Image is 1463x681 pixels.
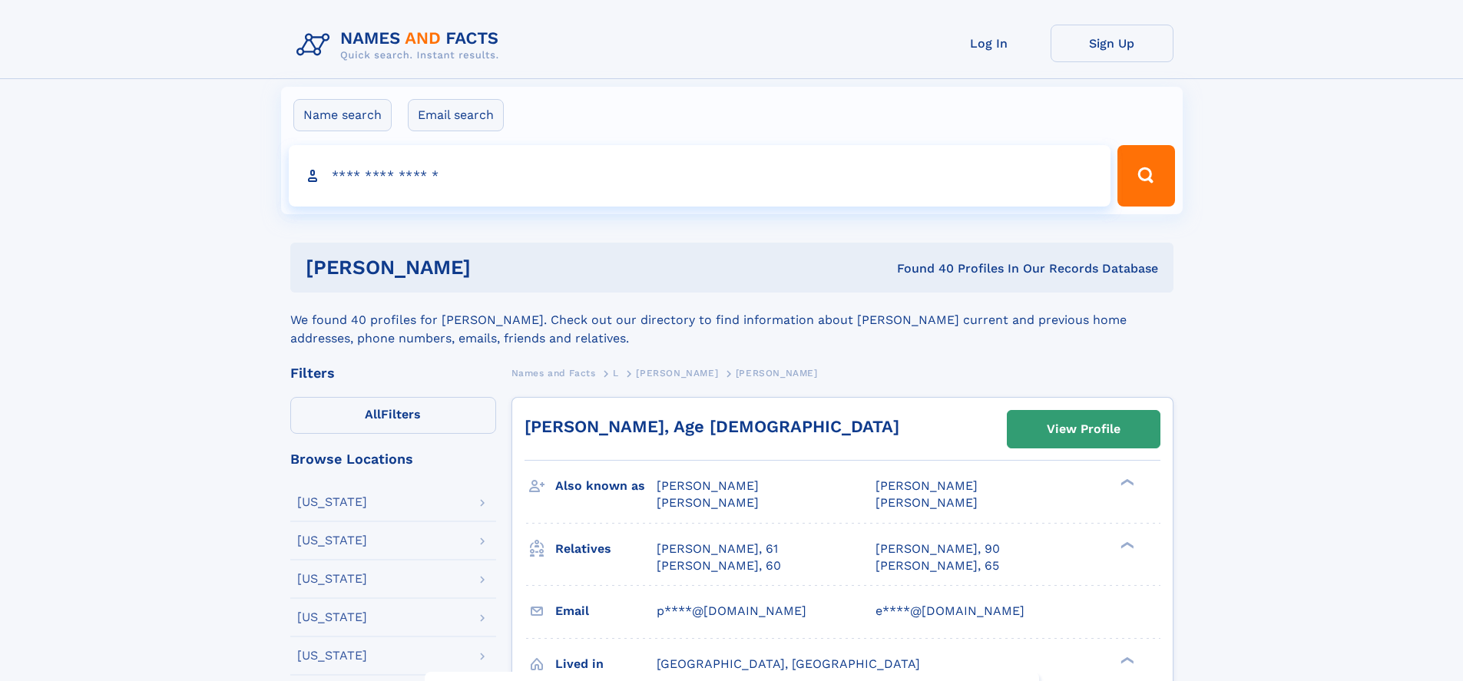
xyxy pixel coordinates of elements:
[1051,25,1173,62] a: Sign Up
[290,293,1173,348] div: We found 40 profiles for [PERSON_NAME]. Check out our directory to find information about [PERSON...
[297,573,367,585] div: [US_STATE]
[684,260,1158,277] div: Found 40 Profiles In Our Records Database
[555,473,657,499] h3: Also known as
[306,258,684,277] h1: [PERSON_NAME]
[1117,540,1135,550] div: ❯
[297,611,367,623] div: [US_STATE]
[525,417,899,436] a: [PERSON_NAME], Age [DEMOGRAPHIC_DATA]
[1117,478,1135,488] div: ❯
[1008,411,1160,448] a: View Profile
[636,368,718,379] span: [PERSON_NAME]
[1047,412,1120,447] div: View Profile
[290,397,496,434] label: Filters
[657,541,778,557] a: [PERSON_NAME], 61
[613,363,619,382] a: L
[290,452,496,466] div: Browse Locations
[290,366,496,380] div: Filters
[928,25,1051,62] a: Log In
[555,598,657,624] h3: Email
[875,557,999,574] a: [PERSON_NAME], 65
[875,541,1000,557] a: [PERSON_NAME], 90
[555,651,657,677] h3: Lived in
[555,536,657,562] h3: Relatives
[297,650,367,662] div: [US_STATE]
[293,99,392,131] label: Name search
[657,557,781,574] a: [PERSON_NAME], 60
[657,495,759,510] span: [PERSON_NAME]
[408,99,504,131] label: Email search
[636,363,718,382] a: [PERSON_NAME]
[365,407,381,421] span: All
[297,496,367,508] div: [US_STATE]
[290,25,511,66] img: Logo Names and Facts
[875,495,978,510] span: [PERSON_NAME]
[736,368,818,379] span: [PERSON_NAME]
[875,478,978,493] span: [PERSON_NAME]
[657,656,920,671] span: [GEOGRAPHIC_DATA], [GEOGRAPHIC_DATA]
[289,145,1111,207] input: search input
[657,478,759,493] span: [PERSON_NAME]
[1117,655,1135,665] div: ❯
[613,368,619,379] span: L
[297,534,367,547] div: [US_STATE]
[511,363,596,382] a: Names and Facts
[1117,145,1174,207] button: Search Button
